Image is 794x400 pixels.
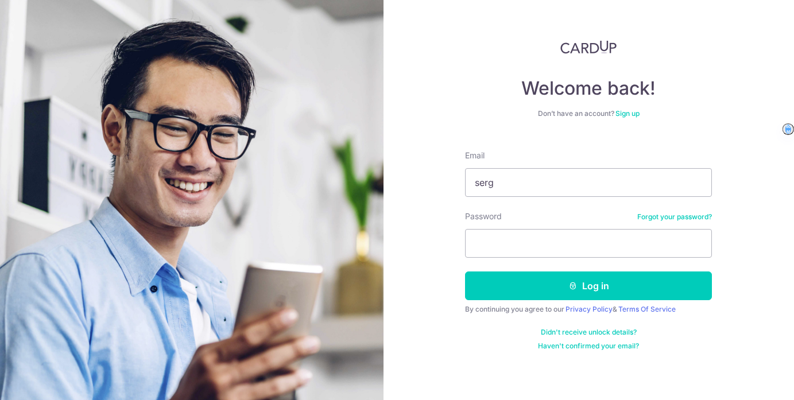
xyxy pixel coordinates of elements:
a: Haven't confirmed your email? [538,341,639,351]
a: Terms Of Service [618,305,676,313]
img: CardUp Logo [560,40,617,54]
button: Log in [465,271,712,300]
a: Forgot your password? [637,212,712,222]
div: Don’t have an account? [465,109,712,118]
a: Didn't receive unlock details? [541,328,637,337]
a: Privacy Policy [566,305,613,313]
div: By continuing you agree to our & [465,305,712,314]
a: Sign up [615,109,640,118]
label: Password [465,211,502,222]
input: Enter your Email [465,168,712,197]
label: Email [465,150,485,161]
h4: Welcome back! [465,77,712,100]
